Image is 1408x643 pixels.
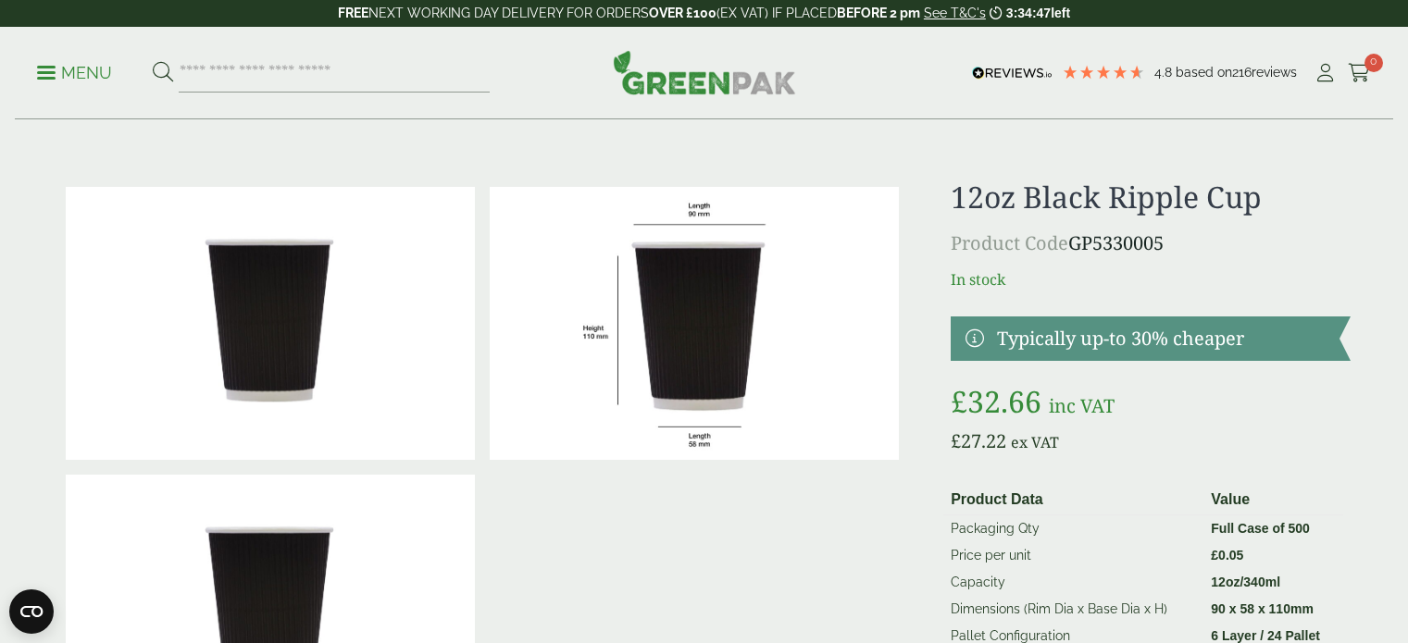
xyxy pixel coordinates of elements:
p: Menu [37,62,112,84]
img: 12oz Black Ripple Cup 0 [66,187,475,460]
span: 216 [1232,65,1252,80]
th: Value [1203,485,1342,515]
span: Based on [1176,65,1232,80]
a: 0 [1348,59,1371,87]
span: 0 [1364,54,1383,72]
i: My Account [1314,64,1337,82]
span: 3:34:47 [1006,6,1051,20]
img: GreenPak Supplies [613,50,796,94]
p: GP5330005 [951,229,1350,257]
td: Capacity [943,569,1203,596]
span: reviews [1252,65,1297,80]
strong: 12oz/340ml [1211,575,1280,589]
span: left [1051,6,1070,20]
img: RippleCup_12ozBlack [490,187,899,460]
h1: 12oz Black Ripple Cup [951,179,1350,215]
td: Price per unit [943,542,1203,569]
i: Cart [1348,64,1371,82]
strong: OVER £100 [649,6,716,20]
span: £ [1211,548,1218,563]
span: £ [951,428,961,453]
span: 4.8 [1154,65,1176,80]
div: 4.79 Stars [1062,64,1145,80]
bdi: 32.66 [951,381,1041,421]
bdi: 27.22 [951,428,1006,453]
strong: FREE [338,6,368,20]
span: inc VAT [1049,393,1115,418]
span: Product Code [951,230,1068,255]
bdi: 0.05 [1211,548,1243,563]
strong: 90 x 58 x 110mm [1211,601,1314,616]
span: £ [951,381,967,421]
a: See T&C's [924,6,986,20]
span: ex VAT [1011,432,1059,452]
button: Open CMP widget [9,589,54,634]
img: REVIEWS.io [972,67,1053,80]
strong: BEFORE 2 pm [837,6,920,20]
strong: 6 Layer / 24 Pallet [1211,628,1320,643]
th: Product Data [943,485,1203,515]
td: Dimensions (Rim Dia x Base Dia x H) [943,596,1203,623]
td: Packaging Qty [943,515,1203,543]
p: In stock [951,268,1350,291]
a: Menu [37,62,112,80]
strong: Full Case of 500 [1211,521,1310,536]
